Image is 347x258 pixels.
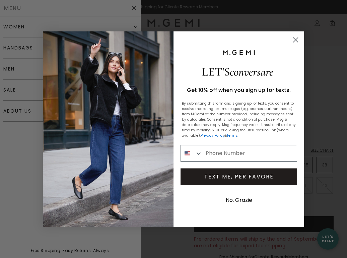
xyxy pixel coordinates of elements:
[181,145,202,161] button: Search Countries
[182,101,296,138] p: By submitting this form and signing up for texts, you consent to receive marketing text messages ...
[185,151,190,156] img: United States
[187,86,291,94] span: Get 10% off when you sign up for texts.
[290,34,301,46] button: Close dialog
[43,31,173,227] img: 8e0fdc03-8c87-4df5-b69c-a6dfe8fe7031.jpeg
[181,168,297,185] button: TEXT ME, PER FAVORE
[222,49,256,55] img: M.Gemi
[222,192,256,209] button: No, Grazie
[202,145,297,161] input: Phone Number
[230,65,273,79] span: conversare
[227,133,237,138] a: Terms
[201,133,224,138] a: Privacy Policy
[202,65,273,79] span: LET'S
